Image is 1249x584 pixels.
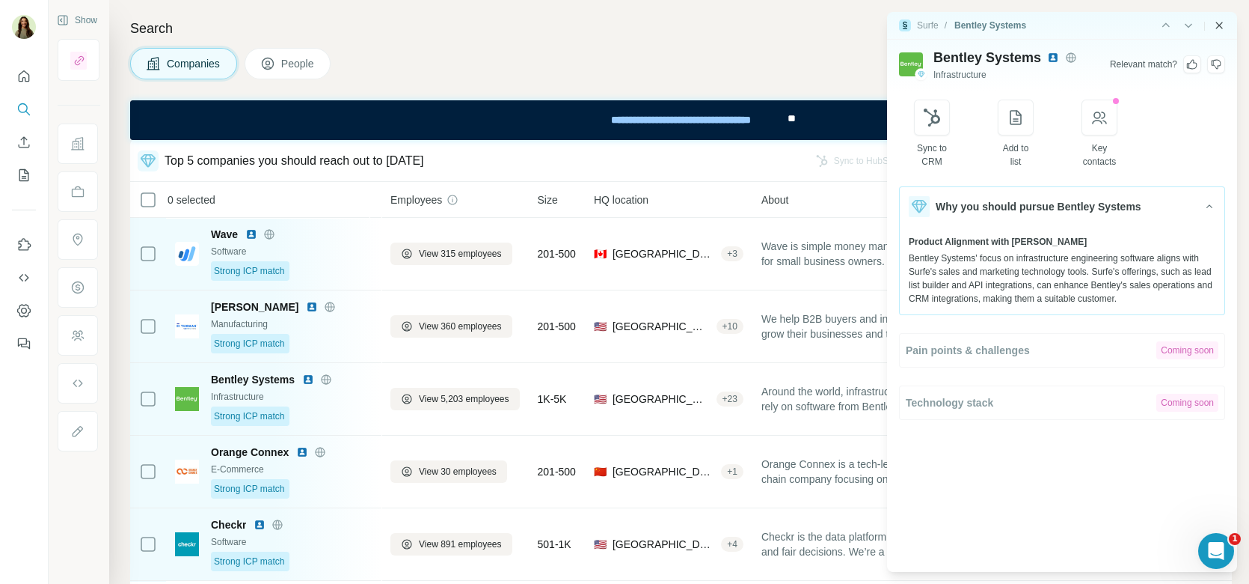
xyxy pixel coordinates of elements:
div: E-Commerce [211,463,372,476]
button: Side panel - Next [1181,18,1196,33]
span: 1 [1229,533,1241,545]
span: [GEOGRAPHIC_DATA], [US_STATE] [613,319,711,334]
h4: Search [130,18,1231,39]
span: 501-1K [538,537,571,552]
span: [GEOGRAPHIC_DATA], [US_STATE] [613,392,711,407]
span: Product Alignment with [PERSON_NAME] [909,235,1087,249]
span: 🇺🇸 [594,319,607,334]
span: Strong ICP match [214,337,285,350]
span: [PERSON_NAME] [211,299,298,314]
img: Logo of Thomas [175,314,199,338]
span: Bentley Systems [211,372,295,387]
button: View 315 employees [390,243,512,265]
span: About [761,192,789,207]
div: Sync to CRM [915,142,950,168]
button: Dashboard [12,297,36,324]
div: Software [211,535,372,549]
div: Software [211,245,372,258]
div: Top 5 companies you should reach out to [DATE] [165,152,424,170]
img: Logo of Bentley Systems [175,387,199,411]
span: Technology stack [906,395,993,410]
span: Orange Connex is a tech-led, digital supply chain company focusing on building a closed loop, pli... [761,457,983,487]
span: View 891 employees [419,538,502,551]
span: 201-500 [538,319,576,334]
button: Use Surfe API [12,264,36,291]
div: + 23 [716,392,743,406]
button: Enrich CSV [12,129,36,156]
button: Search [12,96,36,123]
div: Infrastructure [211,390,372,404]
span: Checkr [211,517,246,532]
img: Logo of Checkr [175,532,199,556]
div: Bentley Systems' focus on infrastructure engineering software aligns with Surfe's sales and marke... [909,252,1215,305]
div: | [1203,19,1206,32]
span: HQ location [594,192,648,207]
span: Around the world, infrastructure professionals rely on software from Bentley Systems to help them... [761,384,983,414]
button: View 360 employees [390,315,512,338]
button: Pain points & challengesComing soon [900,334,1224,367]
span: 🇨🇳 [594,464,607,479]
button: Why you should pursue Bentley Systems [900,187,1224,226]
span: Why you should pursue Bentley Systems [936,199,1141,214]
span: Wave is simple money management solutions for small business owners. As an award-winning company,... [761,239,983,269]
img: LinkedIn logo [254,519,266,531]
img: LinkedIn avatar [1047,52,1059,64]
span: Wave [211,227,238,242]
button: Quick start [12,63,36,90]
img: LinkedIn logo [306,301,318,313]
button: View 30 employees [390,460,507,483]
span: Bentley Systems [933,47,1041,68]
span: Strong ICP match [214,410,285,423]
div: Bentley Systems [954,19,1026,32]
span: Infrastructure [933,68,986,82]
div: Key contacts [1082,142,1117,168]
span: Strong ICP match [214,264,285,278]
div: Surfe [917,19,939,32]
button: View 891 employees [390,533,512,556]
div: Relevant match ? [1110,58,1177,71]
span: 1K-5K [538,392,567,407]
div: + 4 [721,538,743,551]
div: Coming soon [1156,394,1218,412]
span: 🇺🇸 [594,537,607,552]
img: Logo of Bentley Systems [899,52,923,76]
div: + 1 [721,465,743,478]
iframe: Banner [130,100,1231,140]
img: Logo of Wave [175,242,199,266]
span: View 5,203 employees [419,392,509,406]
span: Employees [390,192,442,207]
button: Show [46,9,108,31]
div: + 3 [721,247,743,261]
div: + 10 [716,320,743,333]
span: View 360 employees [419,320,502,333]
span: View 315 employees [419,247,502,261]
span: Orange Connex [211,445,289,460]
img: Surfe Logo [899,19,911,31]
span: 🇺🇸 [594,392,607,407]
span: 201-500 [538,246,576,261]
iframe: Intercom live chat [1198,533,1234,569]
span: Strong ICP match [214,482,285,496]
span: View 30 employees [419,465,497,478]
button: Feedback [12,330,36,357]
span: Size [538,192,558,207]
button: Close side panel [1213,19,1225,31]
span: [GEOGRAPHIC_DATA], [GEOGRAPHIC_DATA] [613,246,715,261]
span: Checkr is the data platform that powers safe and fair decisions. We’re a technology company that ... [761,529,983,559]
li: / [945,19,947,32]
span: People [281,56,316,71]
span: Strong ICP match [214,555,285,568]
div: Coming soon [1156,341,1218,359]
span: We help B2B buyers and industrial suppliers grow their businesses and their careers. We do so by ... [761,311,983,341]
span: 201-500 [538,464,576,479]
img: LinkedIn logo [302,374,314,386]
span: 🇨🇦 [594,246,607,261]
img: LinkedIn logo [245,228,257,240]
span: Companies [167,56,221,71]
button: Use Surfe on LinkedIn [12,231,36,258]
span: Pain points & challenges [906,343,1030,358]
button: View 5,203 employees [390,388,520,410]
img: Logo of Orange Connex [175,460,199,484]
span: 0 selected [168,192,215,207]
